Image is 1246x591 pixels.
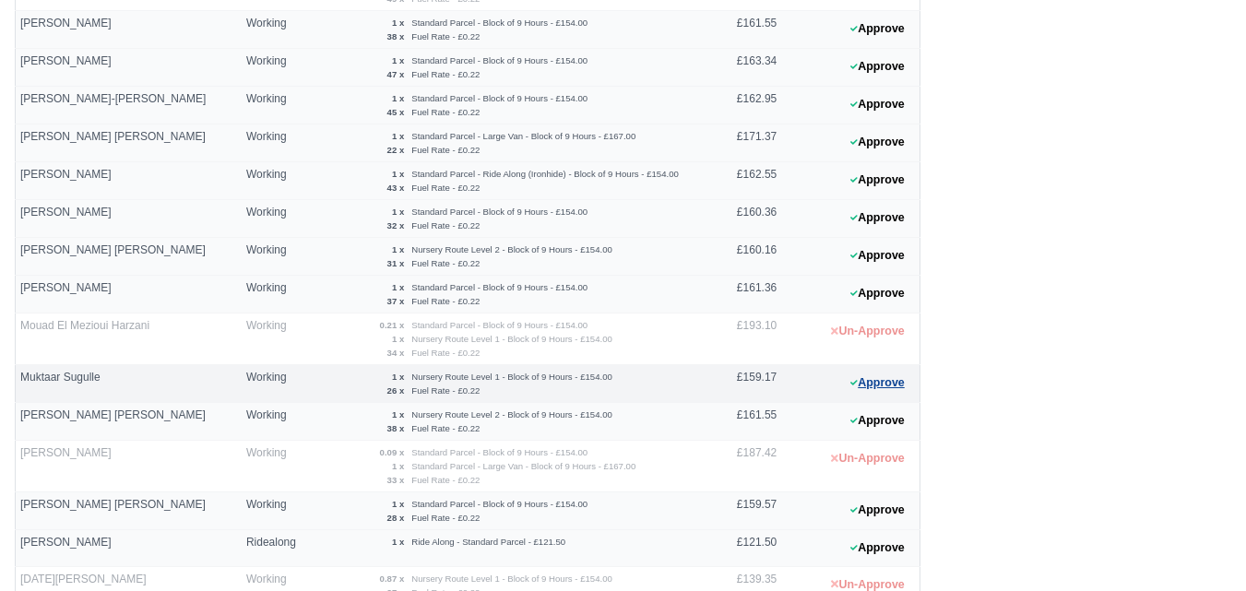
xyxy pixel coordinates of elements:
[387,69,405,79] strong: 47 x
[411,258,480,268] small: Fuel Rate - £0.22
[392,282,404,292] strong: 1 x
[392,409,404,420] strong: 1 x
[411,244,612,254] small: Nursery Route Level 2 - Block of 9 Hours - £154.00
[411,220,480,230] small: Fuel Rate - £0.22
[411,107,480,117] small: Fuel Rate - £0.22
[392,207,404,217] strong: 1 x
[411,573,612,584] small: Nursery Route Level 1 - Block of 9 Hours - £154.00
[411,93,587,103] small: Standard Parcel - Block of 9 Hours - £154.00
[411,145,480,155] small: Fuel Rate - £0.22
[16,49,242,87] td: [PERSON_NAME]
[700,403,782,441] td: £161.55
[392,244,404,254] strong: 1 x
[387,31,405,41] strong: 38 x
[411,183,480,193] small: Fuel Rate - £0.22
[411,131,635,141] small: Standard Parcel - Large Van - Block of 9 Hours - £167.00
[411,282,587,292] small: Standard Parcel - Block of 9 Hours - £154.00
[16,11,242,49] td: [PERSON_NAME]
[16,403,242,441] td: [PERSON_NAME] [PERSON_NAME]
[380,447,405,457] strong: 0.09 x
[700,162,782,200] td: £162.55
[821,445,914,472] button: Un-Approve
[242,200,310,238] td: Working
[411,447,587,457] small: Standard Parcel - Block of 9 Hours - £154.00
[840,535,915,561] button: Approve
[411,296,480,306] small: Fuel Rate - £0.22
[411,461,635,471] small: Standard Parcel - Large Van - Block of 9 Hours - £167.00
[700,276,782,313] td: £161.36
[387,296,405,306] strong: 37 x
[387,183,405,193] strong: 43 x
[242,87,310,124] td: Working
[387,348,405,358] strong: 34 x
[840,53,915,80] button: Approve
[380,573,405,584] strong: 0.87 x
[700,313,782,365] td: £193.10
[392,537,404,547] strong: 1 x
[700,441,782,492] td: £187.42
[392,461,404,471] strong: 1 x
[242,441,310,492] td: Working
[392,499,404,509] strong: 1 x
[16,200,242,238] td: [PERSON_NAME]
[840,408,915,434] button: Approve
[411,334,612,344] small: Nursery Route Level 1 - Block of 9 Hours - £154.00
[242,313,310,365] td: Working
[16,162,242,200] td: [PERSON_NAME]
[411,320,587,330] small: Standard Parcel - Block of 9 Hours - £154.00
[387,475,405,485] strong: 33 x
[700,87,782,124] td: £162.95
[840,16,915,42] button: Approve
[392,131,404,141] strong: 1 x
[242,403,310,441] td: Working
[387,513,405,523] strong: 28 x
[16,87,242,124] td: [PERSON_NAME]-[PERSON_NAME]
[840,280,915,307] button: Approve
[242,365,310,403] td: Working
[411,385,480,396] small: Fuel Rate - £0.22
[242,492,310,530] td: Working
[411,475,480,485] small: Fuel Rate - £0.22
[411,55,587,65] small: Standard Parcel - Block of 9 Hours - £154.00
[700,11,782,49] td: £161.55
[392,18,404,28] strong: 1 x
[700,49,782,87] td: £163.34
[16,492,242,530] td: [PERSON_NAME] [PERSON_NAME]
[700,200,782,238] td: £160.36
[242,530,310,567] td: Ridealong
[16,365,242,403] td: Muktaar Sugulle
[16,530,242,567] td: [PERSON_NAME]
[411,372,612,382] small: Nursery Route Level 1 - Block of 9 Hours - £154.00
[411,499,587,509] small: Standard Parcel - Block of 9 Hours - £154.00
[411,423,480,433] small: Fuel Rate - £0.22
[392,169,404,179] strong: 1 x
[242,276,310,313] td: Working
[392,372,404,382] strong: 1 x
[387,423,405,433] strong: 38 x
[821,318,914,345] button: Un-Approve
[16,124,242,162] td: [PERSON_NAME] [PERSON_NAME]
[411,537,565,547] small: Ride Along - Standard Parcel - £121.50
[411,18,587,28] small: Standard Parcel - Block of 9 Hours - £154.00
[387,107,405,117] strong: 45 x
[840,205,915,231] button: Approve
[840,167,915,194] button: Approve
[411,513,480,523] small: Fuel Rate - £0.22
[16,238,242,276] td: [PERSON_NAME] [PERSON_NAME]
[411,69,480,79] small: Fuel Rate - £0.22
[1154,502,1246,591] iframe: Chat Widget
[700,238,782,276] td: £160.16
[840,370,915,396] button: Approve
[16,313,242,365] td: Mouad El Mezioui Harzani
[840,497,915,524] button: Approve
[242,11,310,49] td: Working
[387,258,405,268] strong: 31 x
[411,169,679,179] small: Standard Parcel - Ride Along (Ironhide) - Block of 9 Hours - £154.00
[411,348,480,358] small: Fuel Rate - £0.22
[242,124,310,162] td: Working
[411,31,480,41] small: Fuel Rate - £0.22
[411,207,587,217] small: Standard Parcel - Block of 9 Hours - £154.00
[242,238,310,276] td: Working
[242,49,310,87] td: Working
